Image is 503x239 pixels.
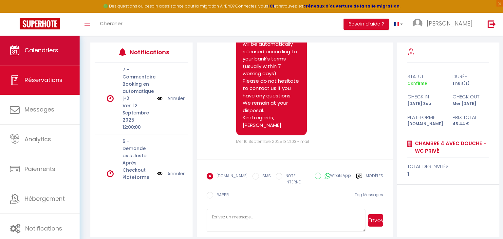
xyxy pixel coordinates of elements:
span: [PERSON_NAME] [427,19,473,27]
a: ... [PERSON_NAME] [408,13,481,36]
span: Hébergement [25,195,65,203]
div: [DATE] Sep [403,101,448,107]
img: NO IMAGE [157,95,162,102]
button: Besoin d'aide ? [344,19,389,30]
img: Super Booking [20,18,60,29]
p: Ven 12 Septembre 2025 12:00:00 [122,102,153,131]
div: statut [403,73,448,80]
span: Réservations [25,76,63,84]
span: Confirmé [407,80,427,86]
label: SMS [259,173,271,180]
span: Mer 10 Septembre 2025 13:21:03 - mail [236,139,309,144]
a: ICI [268,3,274,9]
span: Tag Messages [355,192,383,197]
label: NOTE INTERNE [282,173,309,185]
div: 1 [407,170,489,178]
p: 7 - Commentaire Booking en automatique j+2 [122,66,153,102]
span: Chercher [100,20,122,27]
img: logout [488,20,496,28]
button: Envoyer [368,214,383,227]
p: 6 - Demande avis Juste Après Checkout Plateforme [122,138,153,181]
span: Notifications [25,224,62,232]
span: Analytics [25,135,51,143]
a: créneaux d'ouverture de la salle migration [303,3,400,9]
div: 45.44 € [448,121,494,127]
label: Modèles [366,173,383,186]
img: ... [413,19,422,28]
span: Messages [25,105,54,113]
div: Mer [DATE] [448,101,494,107]
button: Ouvrir le widget de chat LiveChat [5,3,25,22]
label: [DOMAIN_NAME] [213,173,248,180]
div: total des invités [407,162,489,170]
a: chambre 4 avec douche - WC privé [413,140,489,155]
a: Annuler [167,95,185,102]
a: Annuler [167,170,185,177]
div: [DOMAIN_NAME] [403,121,448,127]
h3: Notifications [130,45,169,60]
div: Plateforme [403,113,448,121]
div: check out [448,93,494,101]
div: 1 nuit(s) [448,80,494,87]
div: durée [448,73,494,80]
label: WhatsApp [321,173,351,180]
span: Calendriers [25,46,58,54]
span: Paiements [25,165,55,173]
label: RAPPEL [213,192,230,199]
img: NO IMAGE [157,170,162,177]
div: Prix total [448,113,494,121]
a: Chercher [95,13,127,36]
div: check in [403,93,448,101]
